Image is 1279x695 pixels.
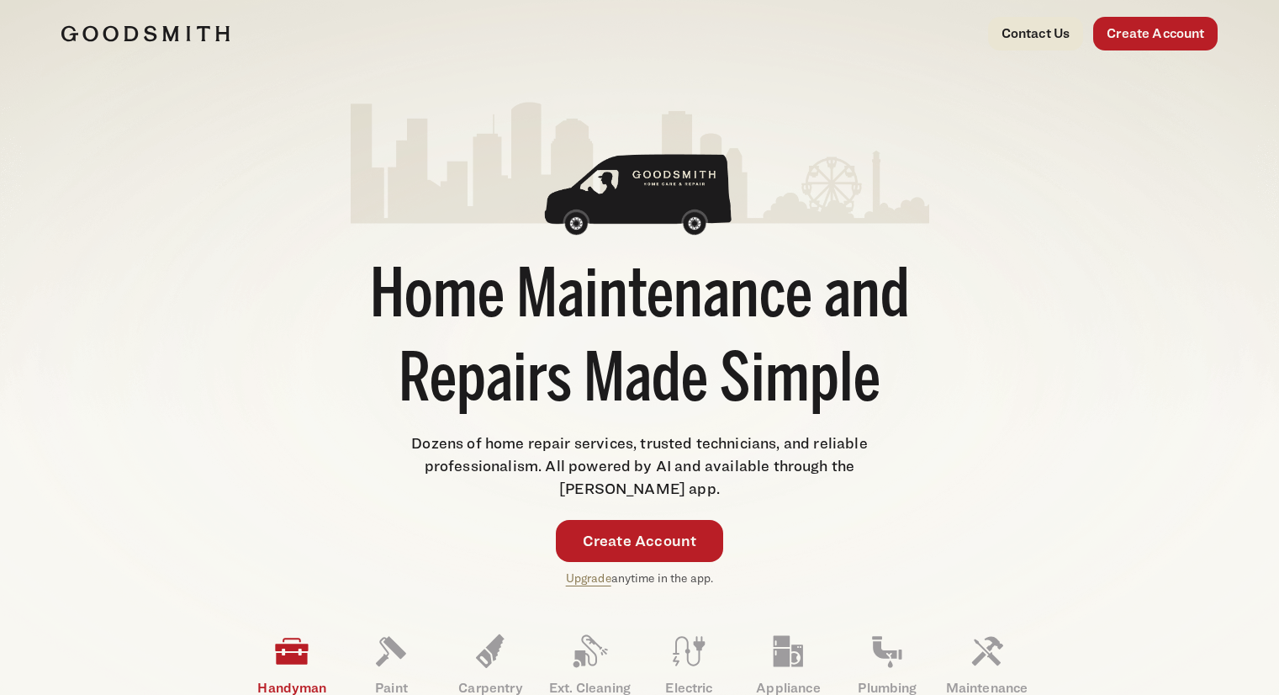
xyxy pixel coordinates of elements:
[351,257,929,425] h1: Home Maintenance and Repairs Made Simple
[1093,17,1218,50] a: Create Account
[566,569,714,588] p: anytime in the app.
[566,570,611,585] a: Upgrade
[61,25,230,42] img: Goodsmith
[556,520,724,562] a: Create Account
[411,434,867,497] span: Dozens of home repair services, trusted technicians, and reliable professionalism. All powered by...
[988,17,1084,50] a: Contact Us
